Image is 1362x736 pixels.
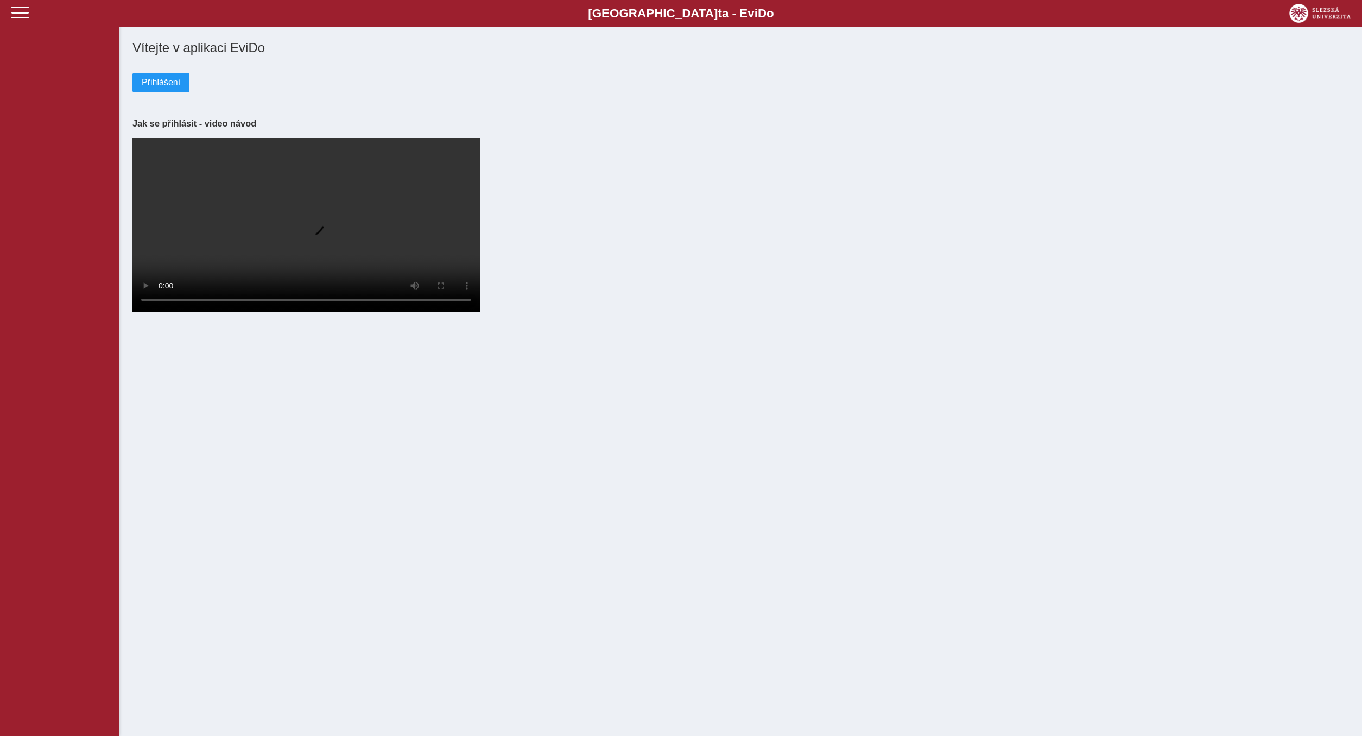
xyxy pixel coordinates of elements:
img: logo_web_su.png [1289,4,1351,23]
h3: Jak se přihlásit - video návod [132,118,1349,129]
b: [GEOGRAPHIC_DATA] a - Evi [33,7,1329,21]
button: Přihlášení [132,73,189,92]
span: t [718,7,721,20]
span: D [758,7,766,20]
h1: Vítejte v aplikaci EviDo [132,40,1349,55]
video: Your browser does not support the video tag. [132,138,480,312]
span: o [766,7,774,20]
span: Přihlášení [142,78,180,87]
